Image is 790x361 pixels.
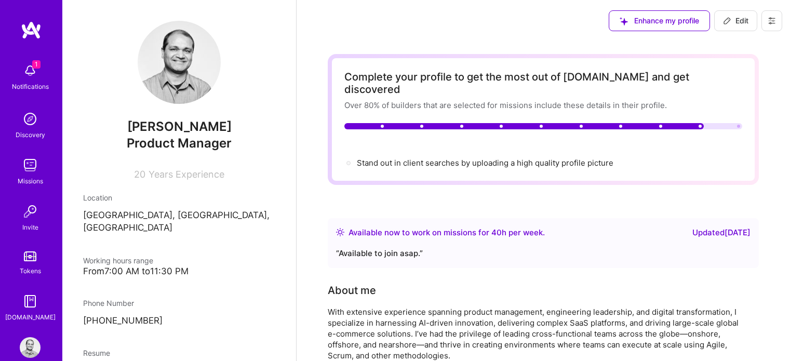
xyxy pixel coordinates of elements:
p: [GEOGRAPHIC_DATA], [GEOGRAPHIC_DATA], [GEOGRAPHIC_DATA] [83,209,275,234]
a: User Avatar [17,337,43,358]
span: Working hours range [83,256,153,265]
img: guide book [20,291,41,312]
div: Over 80% of builders that are selected for missions include these details in their profile. [344,100,742,111]
span: Phone Number [83,299,134,307]
span: [PERSON_NAME] [83,119,275,135]
span: 1 [32,60,41,69]
div: Discovery [16,129,45,140]
span: Product Manager [127,136,232,151]
span: 20 [134,169,145,180]
img: bell [20,60,41,81]
div: Notifications [12,81,49,92]
div: Stand out in client searches by uploading a high quality profile picture [357,157,613,168]
div: Missions [18,176,43,186]
div: Complete your profile to get the most out of [DOMAIN_NAME] and get discovered [344,71,742,96]
div: Updated [DATE] [692,226,751,239]
span: Years Experience [149,169,224,180]
img: teamwork [20,155,41,176]
img: User Avatar [138,21,221,104]
p: [PHONE_NUMBER] [83,315,275,327]
button: Enhance my profile [609,10,710,31]
i: icon SuggestedTeams [620,17,628,25]
span: 40 [491,228,502,237]
div: [DOMAIN_NAME] [5,312,56,323]
img: logo [21,21,42,39]
div: From 7:00 AM to 11:30 PM [83,266,275,277]
div: Location [83,192,275,203]
div: Tokens [20,265,41,276]
img: tokens [24,251,36,261]
img: Invite [20,201,41,222]
span: Enhance my profile [620,16,699,26]
img: User Avatar [20,337,41,358]
div: About me [328,283,376,298]
button: Edit [714,10,757,31]
span: Edit [723,16,748,26]
div: “ Available to join asap. ” [336,247,751,260]
div: Available now to work on missions for h per week . [349,226,545,239]
span: Resume [83,349,110,357]
div: Invite [22,222,38,233]
img: discovery [20,109,41,129]
img: Availability [336,228,344,236]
